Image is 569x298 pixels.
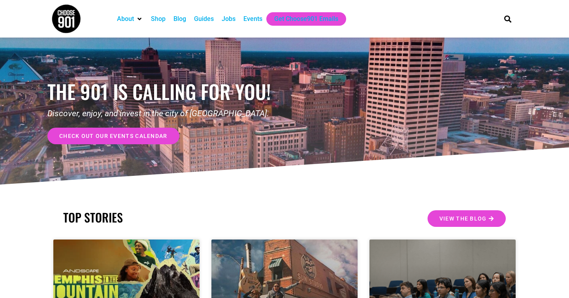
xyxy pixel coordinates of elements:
[501,12,514,25] div: Search
[173,14,186,24] a: Blog
[194,14,214,24] a: Guides
[428,210,506,227] a: View the Blog
[47,108,284,120] p: Discover, enjoy, and invest in the city of [GEOGRAPHIC_DATA].
[113,12,491,26] nav: Main nav
[151,14,166,24] a: Shop
[47,80,284,103] h1: the 901 is calling for you!
[113,12,147,26] div: About
[47,128,179,144] a: check out our events calendar
[439,216,487,221] span: View the Blog
[63,210,281,224] h2: TOP STORIES
[243,14,262,24] a: Events
[274,14,338,24] a: Get Choose901 Emails
[222,14,236,24] a: Jobs
[117,14,134,24] a: About
[59,133,168,139] span: check out our events calendar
